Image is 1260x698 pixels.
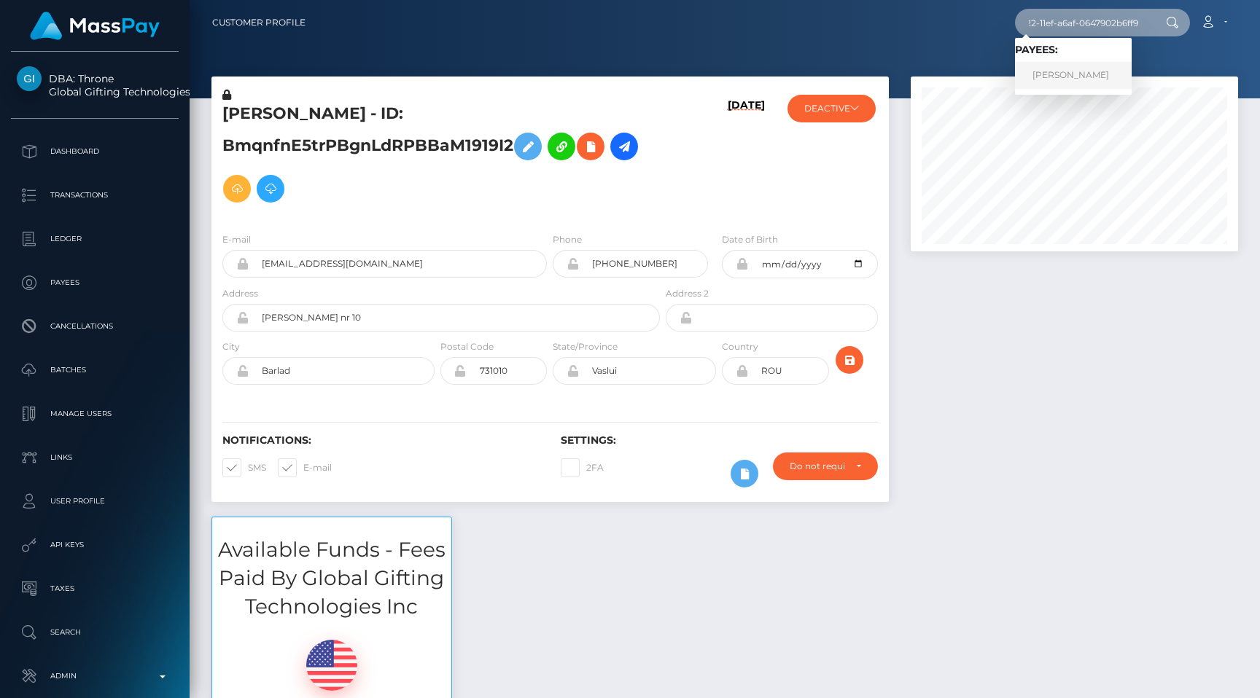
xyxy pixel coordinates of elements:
[11,396,179,432] a: Manage Users
[17,272,173,294] p: Payees
[17,228,173,250] p: Ledger
[17,578,173,600] p: Taxes
[728,99,765,215] h6: [DATE]
[553,340,618,353] label: State/Province
[790,460,844,472] div: Do not require
[1015,44,1132,56] h6: Payees:
[11,439,179,476] a: Links
[11,133,179,170] a: Dashboard
[11,527,179,563] a: API Keys
[222,287,258,300] label: Address
[212,536,451,621] h3: Available Funds - Fees Paid By Global Gifting Technologies Inc
[1015,9,1152,36] input: Search...
[212,7,306,38] a: Customer Profile
[17,621,173,643] p: Search
[11,221,179,257] a: Ledger
[17,66,42,91] img: Global Gifting Technologies Inc
[1015,62,1132,89] a: [PERSON_NAME]
[17,403,173,425] p: Manage Users
[17,490,173,512] p: User Profile
[553,233,582,246] label: Phone
[17,184,173,206] p: Transactions
[773,452,878,480] button: Do not require
[11,570,179,607] a: Taxes
[11,264,179,301] a: Payees
[11,658,179,694] a: Admin
[722,340,758,353] label: Country
[11,352,179,388] a: Batches
[17,141,173,162] p: Dashboard
[11,614,179,651] a: Search
[17,534,173,556] p: API Keys
[561,458,604,477] label: 2FA
[222,434,539,447] h6: Notifications:
[278,458,332,477] label: E-mail
[17,447,173,468] p: Links
[222,458,266,477] label: SMS
[11,177,179,213] a: Transactions
[17,359,173,381] p: Batches
[787,95,876,122] button: DEACTIVE
[306,640,357,691] img: USD.png
[561,434,877,447] h6: Settings:
[222,340,240,353] label: City
[222,233,251,246] label: E-mail
[11,483,179,519] a: User Profile
[610,133,638,160] a: Initiate Payout
[666,287,709,300] label: Address 2
[11,308,179,345] a: Cancellations
[722,233,778,246] label: Date of Birth
[17,665,173,687] p: Admin
[11,72,179,98] span: DBA: Throne Global Gifting Technologies Inc
[17,315,173,337] p: Cancellations
[30,12,160,40] img: MassPay Logo
[440,340,494,353] label: Postal Code
[222,103,652,210] h5: [PERSON_NAME] - ID: BmqnfnE5trPBgnLdRPBBaM1919I2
